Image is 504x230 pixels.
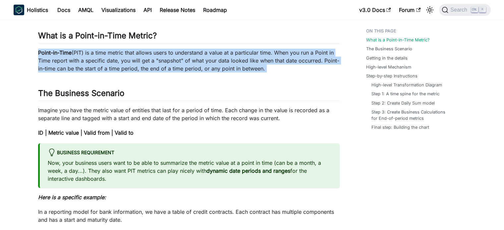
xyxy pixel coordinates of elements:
a: Docs [53,5,74,15]
img: Holistics [14,5,24,15]
p: In a reporting model for bank information, we have a table of credit contracts. Each contract has... [38,208,340,224]
h2: What is a Point-in-Time Metric? [38,31,340,43]
a: v3.0 Docs [355,5,395,15]
p: Now, your business users want to be able to summarize the metric value at a point in time (can be... [48,159,332,183]
a: High-level Mechanism [366,64,411,70]
a: Step 2: Create Daily Sum model [371,100,435,106]
a: Roadmap [199,5,231,15]
strong: Here is a specific example: [38,194,106,201]
a: What is a Point-in-Time Metric? [366,37,430,43]
a: HolisticsHolistics [14,5,48,15]
strong: Point-in-Time [38,49,72,56]
a: High-level Transformation Diagram [371,82,442,88]
a: The Business Scenario [366,46,412,52]
a: Step 1: A time spine for the metric [371,91,439,97]
b: Holistics [27,6,48,14]
a: API [140,5,156,15]
p: (PIT) is a time metric that allows users to understand a value at a particular time. When you run... [38,49,340,72]
p: Imagine you have the metric value of entities that last for a period of time. Each change in the ... [38,106,340,122]
a: Visualizations [97,5,140,15]
button: Search (Ctrl+K) [439,4,490,16]
kbd: K [479,7,486,13]
button: Switch between dark and light mode (currently light mode) [424,5,435,15]
a: Forum [395,5,424,15]
a: Release Notes [156,5,199,15]
a: Final step: Building the chart [371,124,429,130]
strong: dynamic date periods and ranges [206,167,290,174]
span: Search [448,7,471,13]
strong: ID | Metric value | Valid from | Valid to [38,129,134,136]
div: Business requirement [48,149,332,157]
a: Getting in the details [366,55,408,61]
h2: The Business Scenario [38,88,340,101]
a: Step 3: Create Business Calculations for End-of-period metrics [371,109,449,121]
a: Step-by-step Instructions [366,73,418,79]
a: AMQL [74,5,97,15]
